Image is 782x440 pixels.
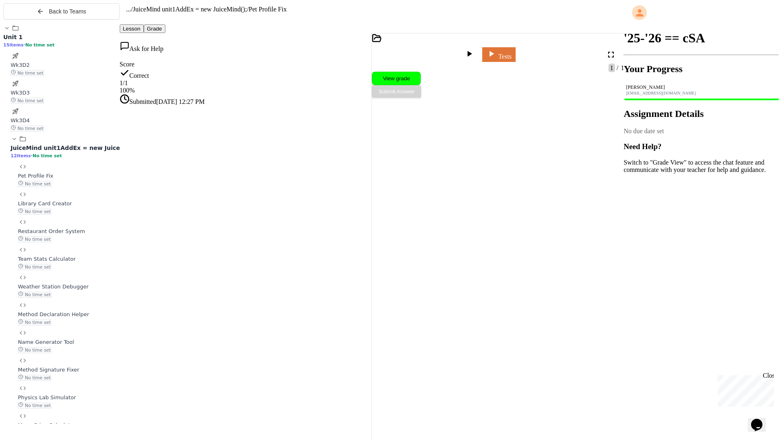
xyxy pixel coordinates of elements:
[3,3,56,52] div: Chat with us now!Close
[18,339,74,345] span: Name Generator Tool
[624,142,779,151] h3: Need Help?
[33,153,62,158] span: No time set
[624,159,779,174] p: Switch to "Grade View" to access the chat feature and communicate with your teacher for help and ...
[3,42,24,48] span: 15 items
[120,87,372,94] div: 100 %
[130,72,149,79] span: Correct
[11,153,31,158] span: 12 items
[131,6,133,13] span: /
[624,64,779,75] h2: Your Progress
[11,117,30,123] span: Wk3D4
[18,394,76,400] span: Physics Lab Simulator
[18,367,79,373] span: Method Signature Fixer
[11,90,30,96] span: Wk3D3
[133,6,247,13] span: JuiceMind unit1AddEx = new JuiceMind();
[11,145,143,151] span: JuiceMind unit1AddEx = new JuiceMind();
[18,347,51,353] span: No time set
[624,31,779,46] h1: '25-'26 == cSA
[18,236,51,242] span: No time set
[11,125,44,132] span: No time set
[624,3,779,22] div: My Account
[18,319,51,326] span: No time set
[120,79,123,86] span: 1
[482,47,516,62] a: Tests
[11,70,44,76] span: No time set
[18,228,85,234] span: Restaurant Order System
[3,34,22,40] span: Unit 1
[130,98,205,105] span: Submitted [DATE] 12:27 PM
[626,91,776,95] div: [EMAIL_ADDRESS][DOMAIN_NAME]
[120,61,372,68] div: Score
[249,6,287,13] span: Pet Profile Fix
[3,3,120,20] button: Back to Teams
[126,6,131,13] span: ...
[18,311,89,317] span: Method Declaration Helper
[18,403,51,409] span: No time set
[18,256,76,262] span: Team Stats Calculator
[144,24,165,33] button: Grade
[619,64,624,71] span: 1
[130,45,164,52] span: Ask for Help
[25,42,55,48] span: No time set
[626,84,776,90] div: [PERSON_NAME]
[608,64,615,72] span: 1
[11,62,30,68] span: Wk3D2
[748,407,774,432] iframe: chat widget
[372,72,421,85] button: View grade
[18,264,51,270] span: No time set
[18,422,76,428] span: Menu Price Calculator
[372,85,421,98] button: Submit Answer
[18,173,53,179] span: Pet Profile Fix
[18,209,51,215] span: No time set
[624,108,779,119] h2: Assignment Details
[624,128,779,135] div: No due date set
[120,24,144,33] button: Lesson
[18,200,72,207] span: Library Card Creator
[18,284,89,290] span: Weather Station Debugger
[247,6,248,13] span: /
[24,42,25,48] span: •
[714,372,774,407] iframe: chat widget
[18,375,51,381] span: No time set
[49,8,86,15] span: Back to Teams
[11,98,44,104] span: No time set
[18,181,51,187] span: No time set
[123,79,128,86] span: / 1
[378,88,415,95] span: Submit Answer
[617,64,618,71] span: /
[31,153,33,158] span: •
[18,292,51,298] span: No time set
